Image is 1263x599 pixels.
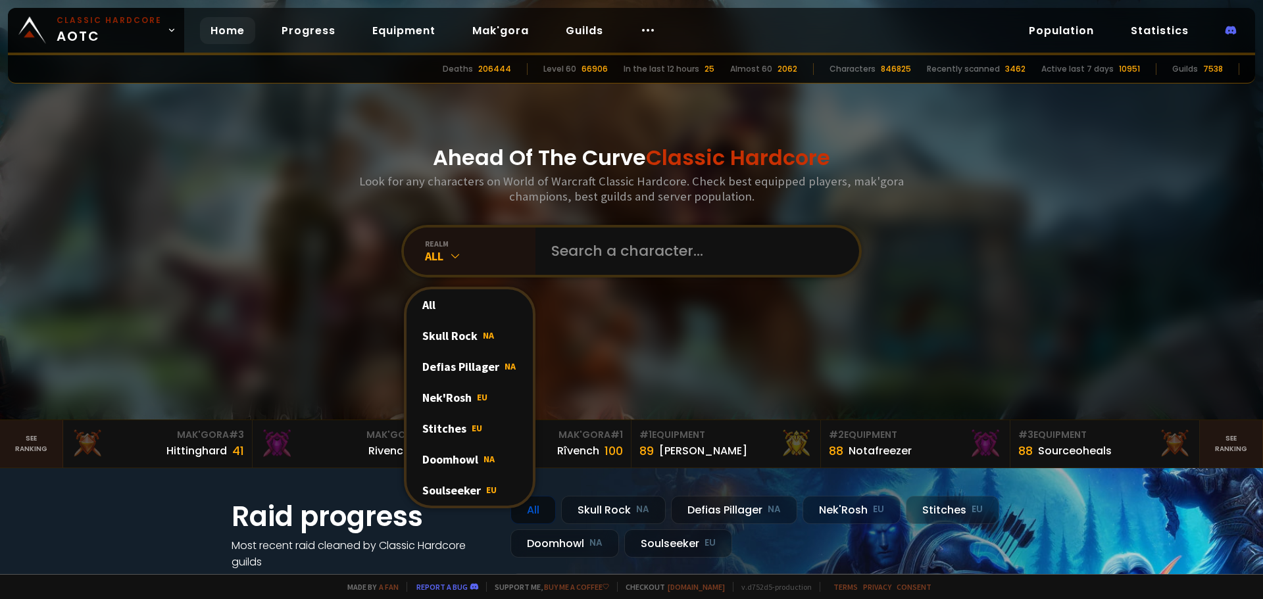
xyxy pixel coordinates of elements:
[705,537,716,550] small: EU
[1203,63,1223,75] div: 7538
[433,142,830,174] h1: Ahead Of The Curve
[1172,63,1198,75] div: Guilds
[354,174,909,204] h3: Look for any characters on World of Warcraft Classic Hardcore. Check best equipped players, mak'g...
[768,503,781,516] small: NA
[57,14,162,46] span: AOTC
[368,443,410,459] div: Rivench
[450,428,623,442] div: Mak'Gora
[555,17,614,44] a: Guilds
[906,496,999,524] div: Stitches
[561,496,666,524] div: Skull Rock
[624,529,732,558] div: Soulseeker
[442,420,631,467] a: Mak'Gora#1Rîvench100
[425,249,535,264] div: All
[1041,63,1114,75] div: Active last 7 days
[1018,428,1191,442] div: Equipment
[229,428,244,441] span: # 3
[631,420,821,467] a: #1Equipment89[PERSON_NAME]
[1005,63,1026,75] div: 3462
[486,582,609,592] span: Support me,
[200,17,255,44] a: Home
[1018,442,1033,460] div: 88
[543,228,843,275] input: Search a character...
[472,422,482,434] span: EU
[407,289,533,320] div: All
[362,17,446,44] a: Equipment
[486,484,497,496] span: EU
[339,582,399,592] span: Made by
[232,442,244,460] div: 41
[605,442,623,460] div: 100
[260,428,433,442] div: Mak'Gora
[232,496,495,537] h1: Raid progress
[407,413,533,444] div: Stitches
[639,442,654,460] div: 89
[63,420,253,467] a: Mak'Gora#3Hittinghard41
[829,428,1002,442] div: Equipment
[57,14,162,26] small: Classic Hardcore
[829,442,843,460] div: 88
[617,582,725,592] span: Checkout
[1120,17,1199,44] a: Statistics
[1018,17,1104,44] a: Population
[589,537,603,550] small: NA
[639,428,812,442] div: Equipment
[639,428,652,441] span: # 1
[927,63,1000,75] div: Recently scanned
[232,571,317,586] a: See all progress
[897,582,931,592] a: Consent
[505,360,516,372] span: NA
[1200,420,1263,467] a: Seeranking
[636,503,649,516] small: NA
[803,496,901,524] div: Nek'Rosh
[407,382,533,413] div: Nek'Rosh
[1119,63,1140,75] div: 10951
[668,582,725,592] a: [DOMAIN_NAME]
[477,391,487,403] span: EU
[425,239,535,249] div: realm
[483,329,494,341] span: NA
[544,582,609,592] a: Buy me a coffee
[873,503,884,516] small: EU
[833,582,858,592] a: Terms
[166,443,227,459] div: Hittinghard
[624,63,699,75] div: In the last 12 hours
[443,63,473,75] div: Deaths
[582,63,608,75] div: 66906
[407,320,533,351] div: Skull Rock
[407,475,533,506] div: Soulseeker
[849,443,912,459] div: Notafreezer
[462,17,539,44] a: Mak'gora
[271,17,346,44] a: Progress
[671,496,797,524] div: Defias Pillager
[881,63,911,75] div: 846825
[407,351,533,382] div: Defias Pillager
[71,428,244,442] div: Mak'Gora
[778,63,797,75] div: 2062
[543,63,576,75] div: Level 60
[829,428,844,441] span: # 2
[483,453,495,465] span: NA
[610,428,623,441] span: # 1
[510,529,619,558] div: Doomhowl
[733,582,812,592] span: v. d752d5 - production
[232,537,495,570] h4: Most recent raid cleaned by Classic Hardcore guilds
[1038,443,1112,459] div: Sourceoheals
[830,63,876,75] div: Characters
[705,63,714,75] div: 25
[557,443,599,459] div: Rîvench
[1010,420,1200,467] a: #3Equipment88Sourceoheals
[416,582,468,592] a: Report a bug
[379,582,399,592] a: a fan
[821,420,1010,467] a: #2Equipment88Notafreezer
[659,443,747,459] div: [PERSON_NAME]
[730,63,772,75] div: Almost 60
[8,8,184,53] a: Classic HardcoreAOTC
[1018,428,1033,441] span: # 3
[972,503,983,516] small: EU
[253,420,442,467] a: Mak'Gora#2Rivench100
[478,63,511,75] div: 206444
[510,496,556,524] div: All
[407,444,533,475] div: Doomhowl
[646,143,830,172] span: Classic Hardcore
